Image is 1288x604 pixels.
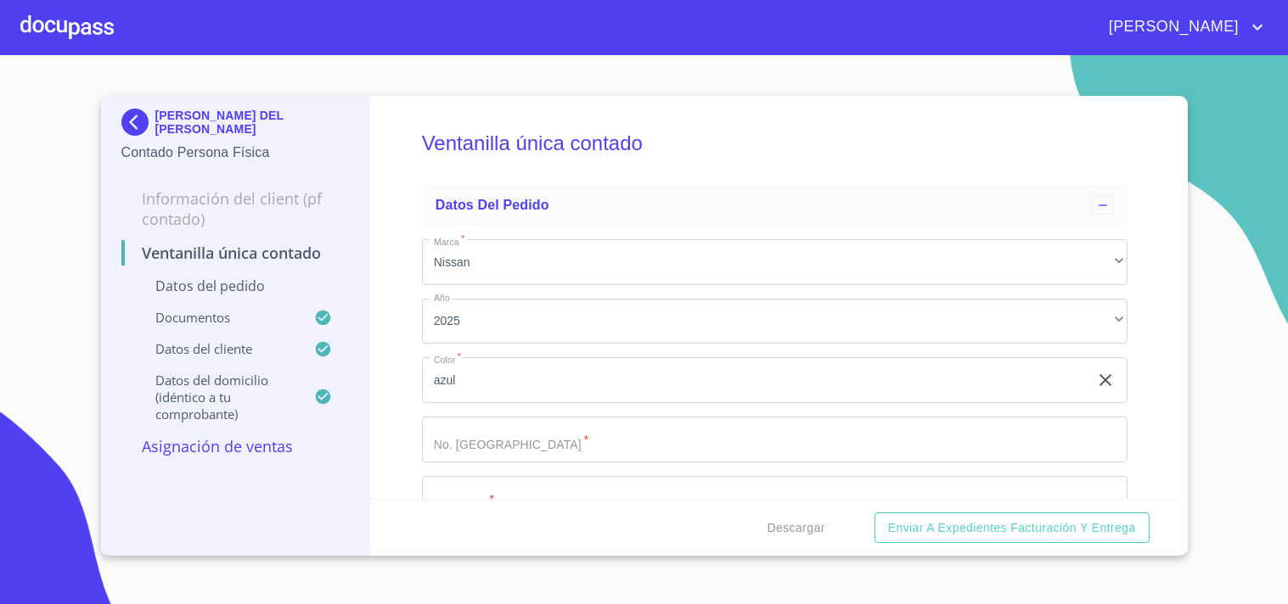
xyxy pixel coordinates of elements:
[121,188,350,229] p: Información del Client (PF contado)
[875,512,1150,544] button: Enviar a Expedientes Facturación y Entrega
[121,109,155,136] img: Docupass spot blue
[121,340,315,357] p: Datos del cliente
[761,512,832,544] button: Descargar
[121,243,350,263] p: Ventanilla única contado
[121,372,315,422] p: Datos del domicilio (idéntico a tu comprobante)
[888,517,1136,539] span: Enviar a Expedientes Facturación y Entrega
[422,239,1128,285] div: Nissan
[422,299,1128,344] div: 2025
[1095,370,1116,390] button: clear input
[422,109,1128,178] h5: Ventanilla única contado
[436,198,549,212] span: Datos del pedido
[121,277,350,295] p: Datos del pedido
[155,109,350,136] p: [PERSON_NAME] DEL [PERSON_NAME]
[768,517,825,539] span: Descargar
[422,185,1128,226] div: Datos del pedido
[1096,14,1268,41] button: account of current user
[1096,14,1247,41] span: [PERSON_NAME]
[121,143,350,163] p: Contado Persona Física
[121,109,350,143] div: [PERSON_NAME] DEL [PERSON_NAME]
[121,436,350,456] p: Asignación de Ventas
[121,309,315,326] p: Documentos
